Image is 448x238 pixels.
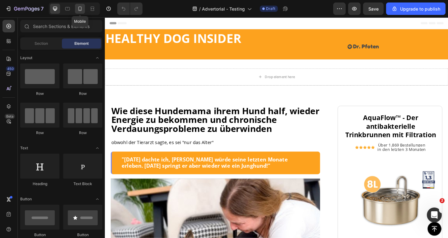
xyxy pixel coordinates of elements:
[74,41,89,46] span: Element
[262,104,360,133] strong: AquaFlow™ - Der antibakterielle Trinkbrunnen mit Filtration
[92,53,102,63] span: Toggle open
[41,5,44,12] p: 7
[297,136,349,142] span: Über 1.869 Bestellungen
[5,114,15,119] div: Beta
[6,66,15,71] div: 450
[117,2,142,15] div: Undo/Redo
[427,208,442,222] iframe: Intercom live chat
[105,17,448,238] iframe: Design area
[20,145,28,151] span: Text
[266,6,275,12] span: Draft
[174,62,207,67] div: Drop element here
[20,130,59,136] div: Row
[263,18,300,45] img: gempages_572490348656329952-be7bca66-d838-40cf-b2b1-6d169a7d48ea.png
[35,41,48,46] span: Section
[20,232,59,238] div: Button
[63,130,102,136] div: Row
[20,55,32,61] span: Layout
[18,151,199,165] strong: "[DATE] dachte ich, [PERSON_NAME] würde seine letzten Monate erleben. [DATE] springt er aber wied...
[7,95,233,127] strong: Wie diese Hundemama ihrem Hund half, wieder Energie zu bekommen und chronische Verdauungsprobleme...
[20,20,102,32] input: Search Sections & Elements
[363,2,384,15] button: Save
[368,6,379,12] span: Save
[391,6,440,12] div: Upgrade to publish
[63,181,102,187] div: Text Block
[440,198,445,203] span: 2
[63,91,102,96] div: Row
[20,181,59,187] div: Heading
[297,141,349,147] span: in den letzten 3 Monaten
[7,133,118,139] span: obwohl der Tierarzt sagte, es sei "nur das Alter"
[92,194,102,204] span: Toggle open
[199,6,201,12] span: /
[20,91,59,96] div: Row
[63,232,102,238] div: Button
[2,2,46,15] button: 7
[202,6,245,12] span: Advertorial - Testing
[92,143,102,153] span: Toggle open
[386,2,446,15] button: Upgrade to publish
[20,196,32,202] span: Button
